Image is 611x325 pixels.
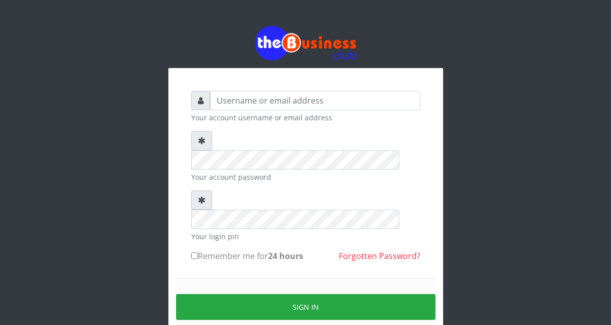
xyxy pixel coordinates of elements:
[191,250,303,262] label: Remember me for
[176,294,435,320] button: Sign in
[191,172,420,182] small: Your account password
[191,112,420,123] small: Your account username or email address
[268,250,303,262] b: 24 hours
[191,231,420,242] small: Your login pin
[339,250,420,262] a: Forgotten Password?
[191,252,198,259] input: Remember me for24 hours
[210,91,420,110] input: Username or email address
